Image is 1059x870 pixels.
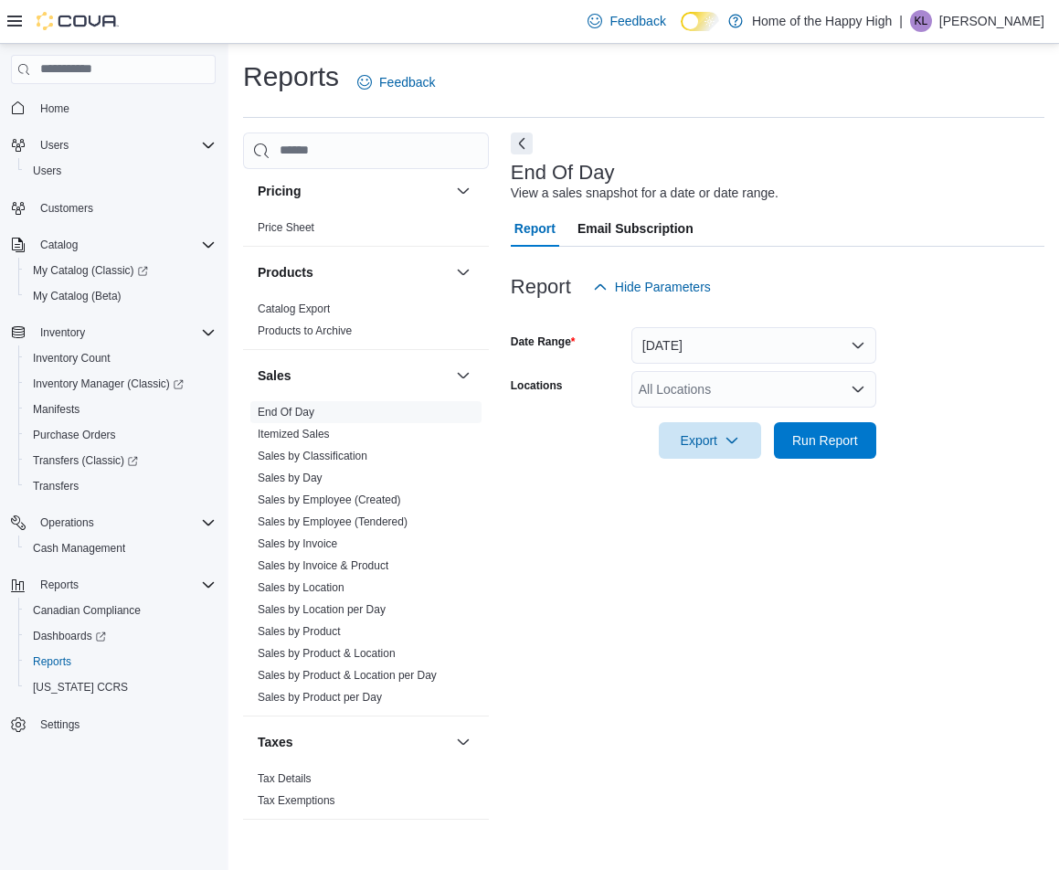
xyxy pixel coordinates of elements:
span: Transfers (Classic) [33,453,138,468]
span: Itemized Sales [258,427,330,441]
a: Sales by Invoice [258,537,337,550]
span: Inventory Count [26,347,216,369]
button: Users [18,158,223,184]
button: Next [511,133,533,154]
span: Reports [33,574,216,596]
a: Price Sheet [258,221,314,234]
span: Reports [40,578,79,592]
span: Sales by Location per Day [258,602,386,617]
button: Home [4,95,223,122]
span: Canadian Compliance [26,599,216,621]
button: Catalog [33,234,85,256]
span: Cash Management [33,541,125,556]
span: Sales by Product [258,624,341,639]
button: Manifests [18,397,223,422]
p: Home of the Happy High [752,10,892,32]
button: Export [659,422,761,459]
span: Inventory Count [33,351,111,366]
a: Inventory Manager (Classic) [26,373,191,395]
span: Sales by Location [258,580,344,595]
button: Products [452,261,474,283]
p: [PERSON_NAME] [939,10,1044,32]
a: End Of Day [258,406,314,419]
button: Operations [33,512,101,534]
nav: Complex example [11,88,216,786]
span: [US_STATE] CCRS [33,680,128,695]
button: Pricing [258,182,449,200]
span: Dashboards [33,629,106,643]
input: Dark Mode [681,12,719,31]
span: Settings [40,717,79,732]
span: Home [40,101,69,116]
span: Sales by Employee (Created) [258,493,401,507]
div: Sales [243,401,489,716]
span: Email Subscription [577,210,694,247]
h1: Reports [243,58,339,95]
a: Manifests [26,398,87,420]
a: My Catalog (Beta) [26,285,129,307]
button: Inventory [33,322,92,344]
button: Purchase Orders [18,422,223,448]
div: Pricing [243,217,489,246]
span: Settings [33,713,216,736]
span: Transfers [26,475,216,497]
span: Canadian Compliance [33,603,141,618]
a: My Catalog (Classic) [26,260,155,281]
button: Inventory Count [18,345,223,371]
a: Sales by Employee (Created) [258,493,401,506]
label: Date Range [511,334,576,349]
span: Purchase Orders [26,424,216,446]
span: Users [33,134,216,156]
div: Kiannah Lloyd [910,10,932,32]
a: [US_STATE] CCRS [26,676,135,698]
h3: Report [511,276,571,298]
span: My Catalog (Classic) [33,263,148,278]
button: Catalog [4,232,223,258]
span: Washington CCRS [26,676,216,698]
span: Sales by Employee (Tendered) [258,515,408,529]
h3: Pricing [258,182,301,200]
span: My Catalog (Beta) [26,285,216,307]
button: Taxes [258,733,449,751]
span: Inventory [40,325,85,340]
button: Reports [18,649,223,674]
button: Sales [452,365,474,387]
a: Settings [33,714,87,736]
a: Purchase Orders [26,424,123,446]
span: Manifests [33,402,79,417]
a: Transfers (Classic) [18,448,223,473]
a: Tax Details [258,772,312,785]
button: Settings [4,711,223,737]
a: Inventory Count [26,347,118,369]
span: Cash Management [26,537,216,559]
span: Sales by Classification [258,449,367,463]
span: Users [33,164,61,178]
label: Locations [511,378,563,393]
h3: Taxes [258,733,293,751]
a: Sales by Product & Location [258,647,396,660]
button: [DATE] [631,327,876,364]
a: Reports [26,651,79,673]
span: Dark Mode [681,31,682,32]
span: End Of Day [258,405,314,419]
span: Transfers [33,479,79,493]
span: Reports [33,654,71,669]
span: Sales by Product & Location [258,646,396,661]
button: Cash Management [18,536,223,561]
span: Transfers (Classic) [26,450,216,472]
button: Transfers [18,473,223,499]
a: Users [26,160,69,182]
span: Catalog [40,238,78,252]
a: Tax Exemptions [258,794,335,807]
span: Operations [33,512,216,534]
button: My Catalog (Beta) [18,283,223,309]
h3: Sales [258,366,291,385]
span: Sales by Invoice [258,536,337,551]
span: Catalog Export [258,302,330,316]
a: Canadian Compliance [26,599,148,621]
span: Sales by Day [258,471,323,485]
span: Users [26,160,216,182]
a: Transfers [26,475,86,497]
span: Inventory [33,322,216,344]
span: Run Report [792,431,858,450]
